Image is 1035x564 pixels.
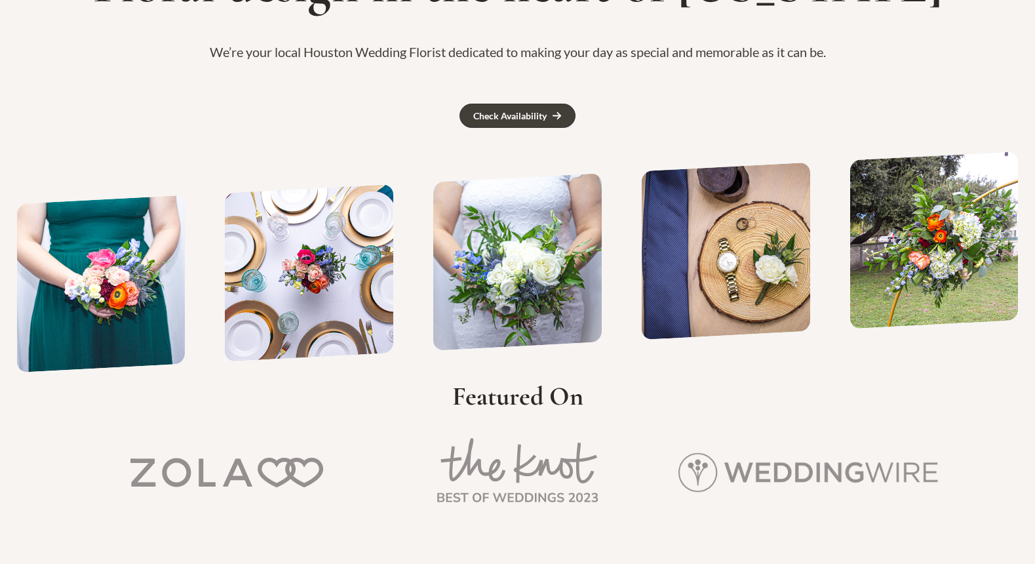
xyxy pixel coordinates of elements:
[436,438,599,507] img: The Knot
[93,380,943,412] h2: Featured On
[16,40,1019,64] p: We’re your local Houston Wedding Florist dedicated to making your day as special and memorable as...
[130,458,323,487] img: Zola
[678,453,938,492] img: Wedding Wire
[473,111,547,121] div: Check Availability
[459,104,576,128] a: Check Availability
